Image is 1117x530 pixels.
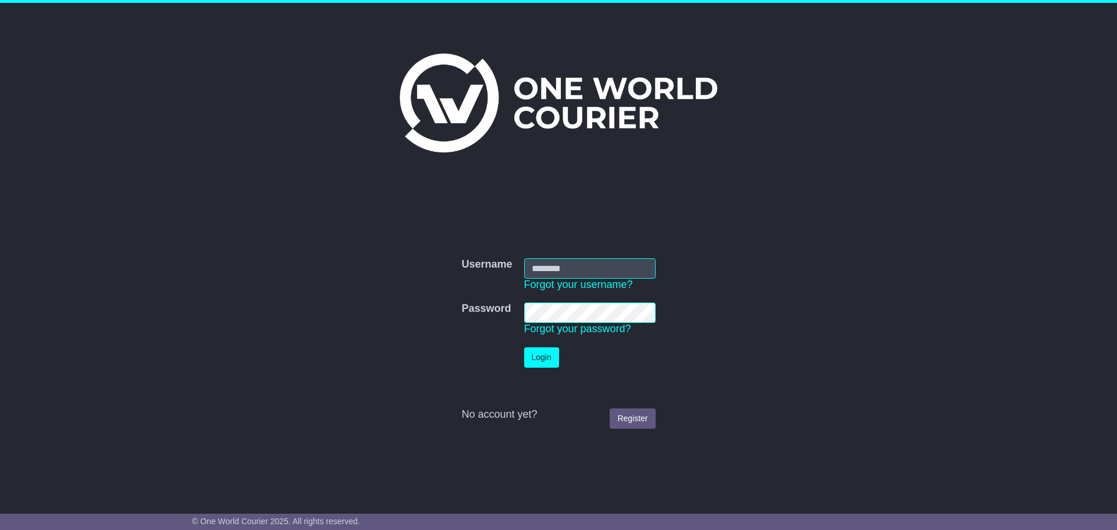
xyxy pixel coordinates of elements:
a: Forgot your password? [524,323,631,335]
div: No account yet? [461,408,655,421]
label: Username [461,258,512,271]
a: Register [610,408,655,429]
img: One World [400,54,717,152]
button: Login [524,347,559,368]
span: © One World Courier 2025. All rights reserved. [192,517,360,526]
a: Forgot your username? [524,279,633,290]
label: Password [461,303,511,315]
